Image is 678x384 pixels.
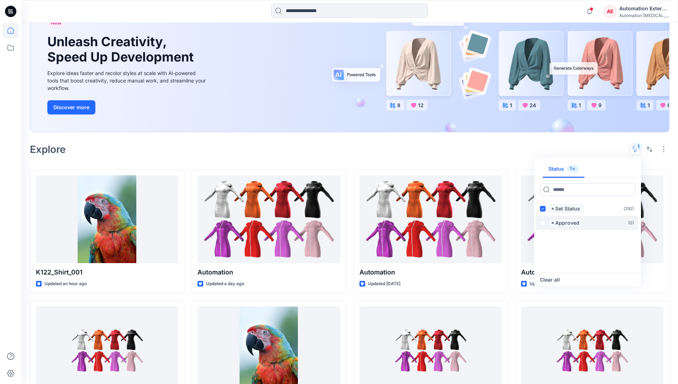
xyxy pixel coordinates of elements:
[570,165,572,172] p: 1
[628,219,634,227] p: ( 0 )
[543,161,584,178] button: Status
[47,100,207,114] a: Discover more
[548,204,583,213] span: Set Status
[530,280,562,288] p: Updated [DATE]
[521,175,663,263] a: Automation
[619,13,669,18] div: Automation [MEDICAL_DATA]...
[359,267,502,277] p: Automation
[359,175,502,263] a: Automation
[44,280,87,288] p: Updated an hour ago
[206,280,244,288] p: Updated a day ago
[619,4,669,13] div: Automation External
[555,219,579,227] p: Approved
[47,69,207,92] div: Explore ideas faster and recolor styles at scale with AI-powered tools that boost creativity, red...
[630,144,641,155] button: 1
[47,100,95,114] button: Discover more
[47,34,197,65] h1: Unleash Creativity, Speed Up Development
[521,267,663,277] p: Automation
[548,219,583,227] span: Approved
[368,280,400,288] p: Updated [DATE]
[30,144,66,155] h2: Explore
[540,276,560,284] button: Clear all
[51,18,62,27] span: New
[198,267,340,277] p: Automation
[604,5,616,18] div: AE
[36,175,178,263] a: K122_Shirt_001
[36,267,178,277] p: K122_Shirt_001
[555,204,580,213] p: Set Status
[198,175,340,263] a: Automation
[624,205,634,213] p: ( 292 )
